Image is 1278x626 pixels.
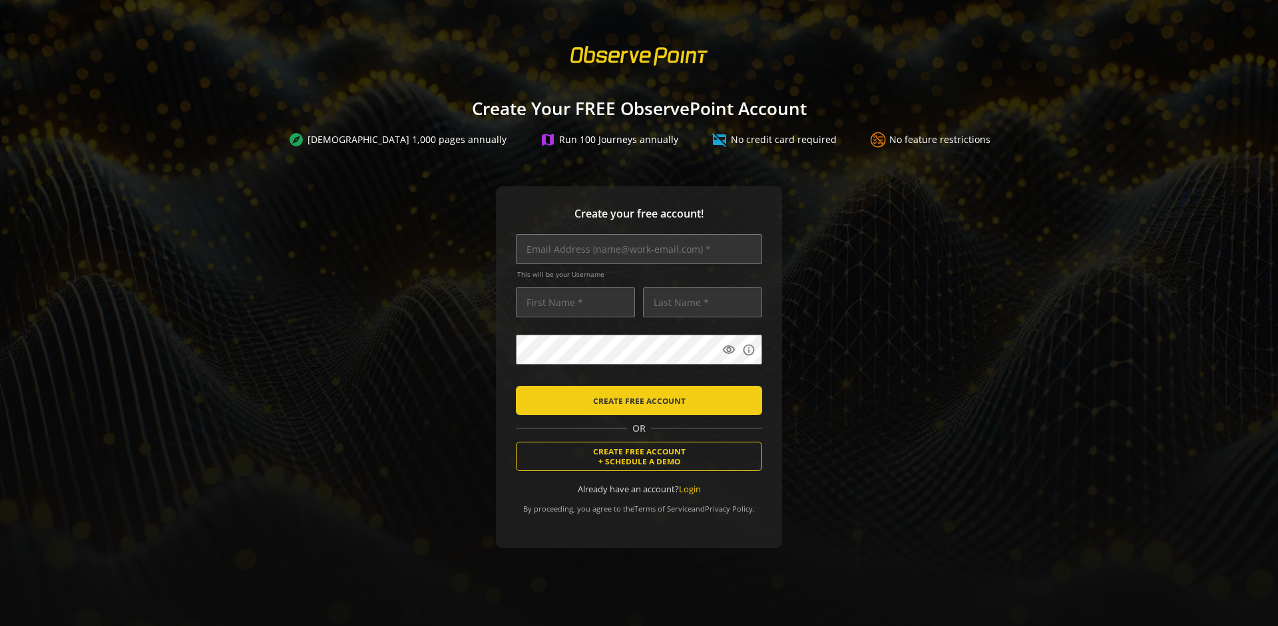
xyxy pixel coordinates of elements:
a: Privacy Policy [705,504,753,514]
mat-icon: explore [288,132,304,148]
mat-icon: map [540,132,556,148]
input: Last Name * [643,287,762,317]
div: By proceeding, you agree to the and . [516,495,762,514]
input: Email Address (name@work-email.com) * [516,234,762,264]
button: CREATE FREE ACCOUNT [516,386,762,415]
div: [DEMOGRAPHIC_DATA] 1,000 pages annually [288,132,507,148]
mat-icon: visibility [722,343,736,357]
a: Terms of Service [634,504,692,514]
span: This will be your Username [517,269,762,279]
div: Run 100 Journeys annually [540,132,678,148]
div: No credit card required [712,132,837,148]
input: First Name * [516,287,635,317]
span: CREATE FREE ACCOUNT + SCHEDULE A DEMO [593,446,686,466]
div: No feature restrictions [870,132,990,148]
mat-icon: credit_card_off [712,132,728,148]
mat-icon: info [742,343,755,357]
a: Login [679,483,701,495]
span: Create your free account! [516,206,762,222]
span: CREATE FREE ACCOUNT [593,389,686,412]
span: OR [627,422,651,435]
div: Already have an account? [516,483,762,496]
button: CREATE FREE ACCOUNT+ SCHEDULE A DEMO [516,442,762,471]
